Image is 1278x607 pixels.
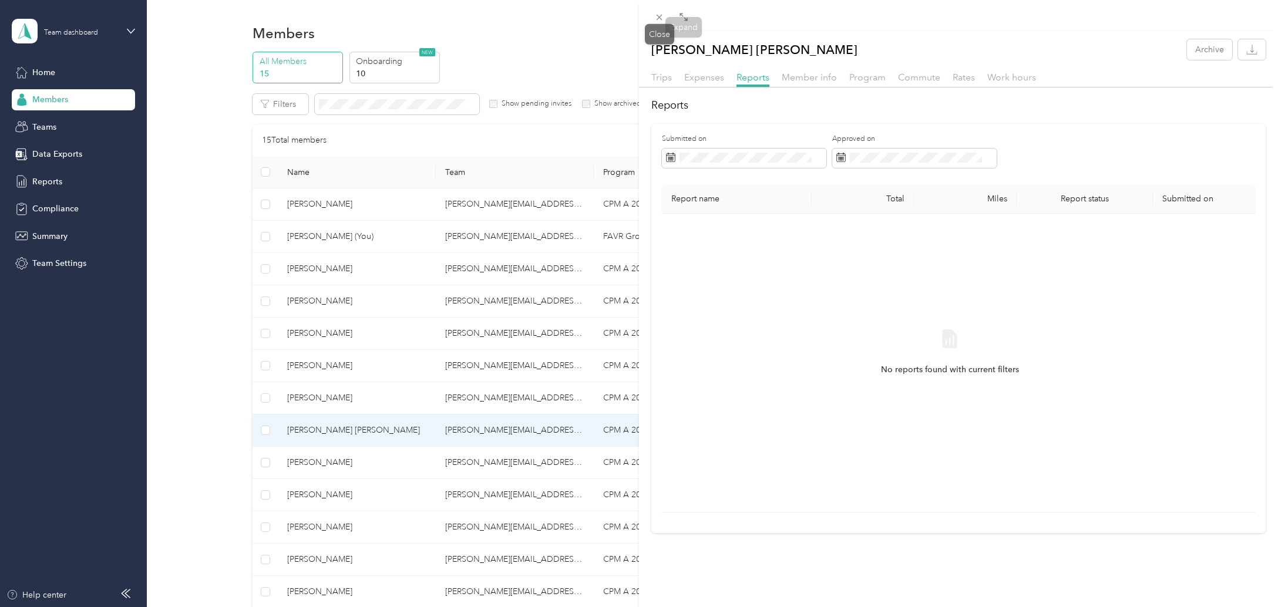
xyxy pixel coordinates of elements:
div: Total [821,194,904,204]
label: Approved on [832,134,997,144]
span: Reports [736,72,769,83]
span: Report status [1026,194,1144,204]
p: [PERSON_NAME] [PERSON_NAME] [651,39,857,60]
th: Submitted on [1153,184,1255,214]
div: Close [645,24,674,45]
h2: Reports [651,97,1266,113]
div: Miles [923,194,1007,204]
span: Expenses [684,72,724,83]
th: Report name [662,184,812,214]
span: No reports found with current filters [881,363,1019,376]
span: Commute [898,72,940,83]
label: Submitted on [662,134,826,144]
span: Rates [953,72,975,83]
span: Work hours [987,72,1036,83]
span: Program [849,72,886,83]
div: Expand [665,17,702,38]
span: Member info [782,72,837,83]
iframe: Everlance-gr Chat Button Frame [1212,541,1278,607]
span: Trips [651,72,672,83]
button: Archive [1187,39,1232,60]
